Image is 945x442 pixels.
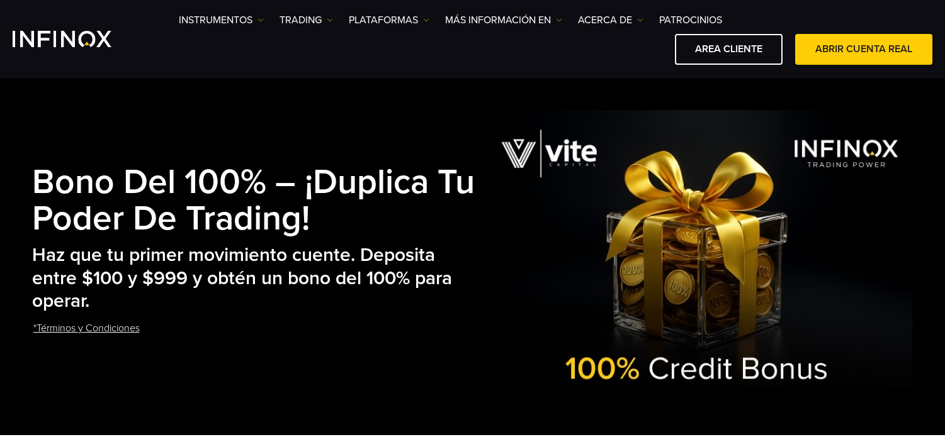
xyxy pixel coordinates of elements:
[578,13,643,28] a: ACERCA DE
[349,13,429,28] a: PLATAFORMAS
[179,13,264,28] a: Instrumentos
[280,13,333,28] a: TRADING
[32,313,141,344] a: *Términos y Condiciones
[445,13,562,28] a: Más información en
[675,34,783,65] a: AREA CLIENTE
[659,13,722,28] a: Patrocinios
[795,34,932,65] a: ABRIR CUENTA REAL
[13,31,141,47] a: INFINOX Logo
[32,244,480,313] h2: Haz que tu primer movimiento cuente. Deposita entre $100 y $999 y obtén un bono del 100% para ope...
[32,162,475,240] strong: Bono del 100% – ¡Duplica tu poder de trading!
